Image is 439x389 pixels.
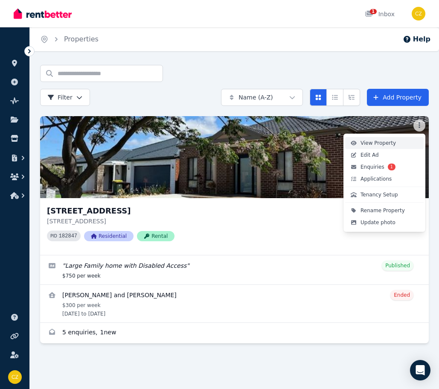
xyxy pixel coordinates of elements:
span: Rename Property [361,207,405,214]
span: 1 [388,164,395,170]
span: Enquiries [361,164,384,170]
span: Applications [361,175,392,182]
span: View Property [361,140,396,146]
div: More options [343,134,425,232]
span: Tenancy Setup [361,191,398,198]
span: Edit Ad [361,152,379,158]
span: Update photo [361,219,395,226]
